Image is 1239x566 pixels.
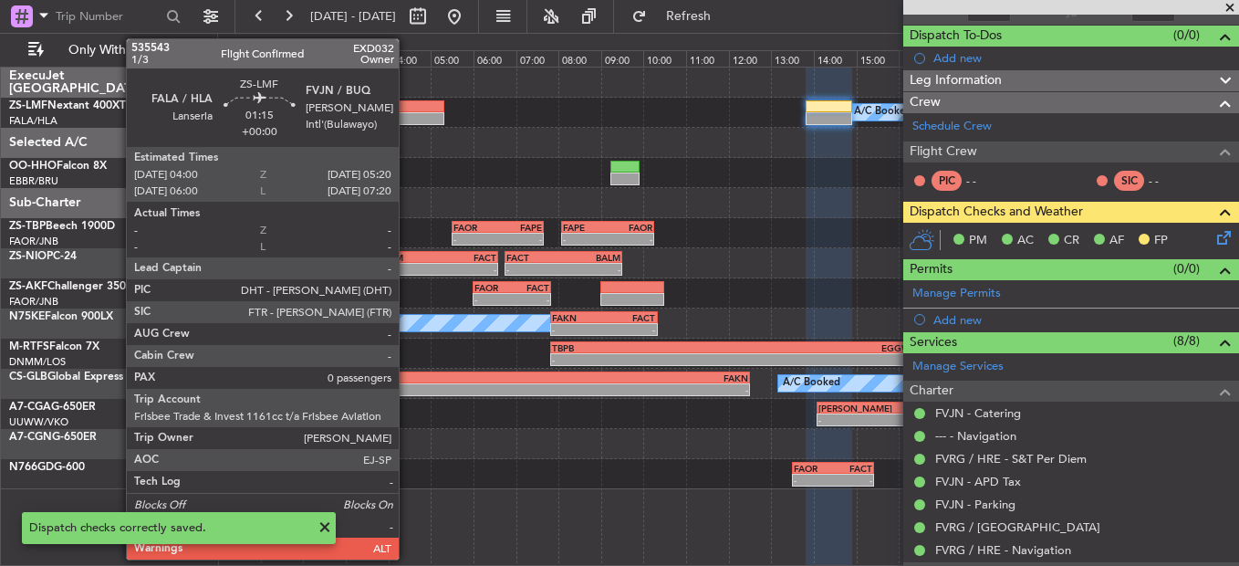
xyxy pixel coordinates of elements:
[563,222,608,233] div: FAPE
[379,264,437,275] div: -
[9,402,51,413] span: A7-CGA
[932,171,962,191] div: PIC
[1017,232,1034,250] span: AC
[512,294,549,305] div: -
[9,355,66,369] a: DNMM/LOS
[9,415,68,429] a: UUWW/VKO
[453,234,498,245] div: -
[643,50,686,67] div: 10:00
[910,70,1002,91] span: Leg Information
[783,370,840,397] div: A/C Booked
[9,462,54,473] span: N766GD
[857,50,900,67] div: 15:00
[814,50,857,67] div: 14:00
[1149,173,1190,189] div: - -
[563,252,619,263] div: BALM
[563,234,608,245] div: -
[9,221,115,232] a: ZS-TBPBeech 1900D
[379,252,437,263] div: BALM
[552,354,731,365] div: -
[547,372,748,383] div: FAKN
[437,264,495,275] div: -
[910,141,977,162] span: Flight Crew
[497,222,542,233] div: FAPE
[506,264,563,275] div: -
[437,252,495,263] div: FACT
[935,519,1100,535] a: FVRG / [GEOGRAPHIC_DATA]
[9,402,96,413] a: A7-CGAG-650ER
[794,475,833,486] div: -
[935,497,1015,512] a: FVJN - Parking
[552,312,604,323] div: FAKN
[935,451,1087,466] a: FVRG / HRE - S&T Per Diem
[389,50,432,67] div: 04:00
[935,428,1016,444] a: --- - Navigation
[604,312,656,323] div: FACT
[9,114,57,128] a: FALA/HLA
[818,403,1001,414] div: [PERSON_NAME]
[818,414,1001,425] div: -
[1173,259,1200,278] span: (0/0)
[516,50,559,67] div: 07:00
[1064,232,1079,250] span: CR
[9,251,47,262] span: ZS-NIO
[623,2,733,31] button: Refresh
[1173,26,1200,45] span: (0/0)
[604,324,656,335] div: -
[347,384,547,395] div: -
[1154,232,1168,250] span: FP
[20,36,198,65] button: Only With Activity
[547,384,748,395] div: -
[910,259,953,280] span: Permits
[9,161,57,172] span: OO-HHO
[9,311,45,322] span: N75KE
[218,50,261,67] div: 00:00
[9,161,107,172] a: OO-HHOFalcon 8X
[935,542,1071,558] a: FVRG / HRE - Navigation
[552,324,604,335] div: -
[47,44,193,57] span: Only With Activity
[346,50,389,67] div: 03:00
[935,474,1021,489] a: FVJN - APD Tax
[912,118,992,136] a: Schedule Crew
[9,251,77,262] a: ZS-NIOPC-24
[732,354,911,365] div: -
[9,372,47,383] span: CS-GLB
[833,463,872,474] div: FACT
[1114,171,1144,191] div: SIC
[9,221,46,232] span: ZS-TBP
[854,99,911,126] div: A/C Booked
[1109,232,1124,250] span: AF
[506,252,563,263] div: FACT
[910,92,941,113] span: Crew
[56,3,161,30] input: Trip Number
[910,202,1083,223] span: Dispatch Checks and Weather
[732,342,911,353] div: EGGW
[969,232,987,250] span: PM
[303,50,346,67] div: 02:00
[966,173,1007,189] div: - -
[512,282,549,293] div: FACT
[9,281,126,292] a: ZS-AKFChallenger 350
[563,264,619,275] div: -
[794,463,833,474] div: FAOR
[833,475,872,486] div: -
[910,332,957,353] span: Services
[933,312,1230,328] div: Add new
[608,222,652,233] div: FAOR
[912,285,1001,303] a: Manage Permits
[474,50,516,67] div: 06:00
[474,294,512,305] div: -
[686,50,729,67] div: 11:00
[729,50,772,67] div: 12:00
[9,311,113,322] a: N75KEFalcon 900LX
[9,341,49,352] span: M-RTFS
[912,358,1004,376] a: Manage Services
[9,462,85,473] a: N766GDG-600
[9,100,129,111] a: ZS-LMFNextant 400XTi
[910,26,1002,47] span: Dispatch To-Dos
[497,234,542,245] div: -
[9,174,58,188] a: EBBR/BRU
[9,432,97,443] a: A7-CGNG-650ER
[651,10,727,23] span: Refresh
